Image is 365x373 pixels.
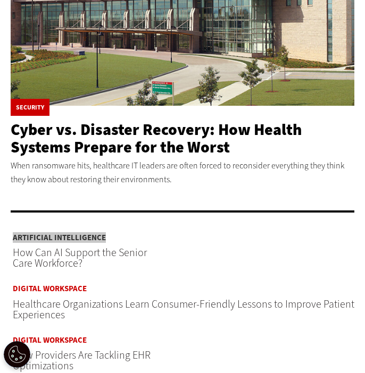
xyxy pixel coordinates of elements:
[13,336,152,344] a: Digital Workspace
[11,119,302,158] a: Cyber vs. Disaster Recovery: How Health Systems Prepare for the Worst
[13,285,358,293] a: Digital Workspace
[13,245,147,270] a: How Can AI Support the Senior Care Workforce?
[13,234,155,242] a: Artificial Intelligence
[4,341,30,368] div: Cookie Settings
[13,348,151,373] a: How Providers Are Tackling EHR Optimizations
[11,159,354,186] p: When ransomware hits, healthcare IT leaders are often forced to reconsider everything they think ...
[16,104,44,111] a: Security
[4,341,30,368] button: Open Preferences
[13,297,354,322] a: Healthcare Organizations Learn Consumer-Friendly Lessons to Improve Patient Experiences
